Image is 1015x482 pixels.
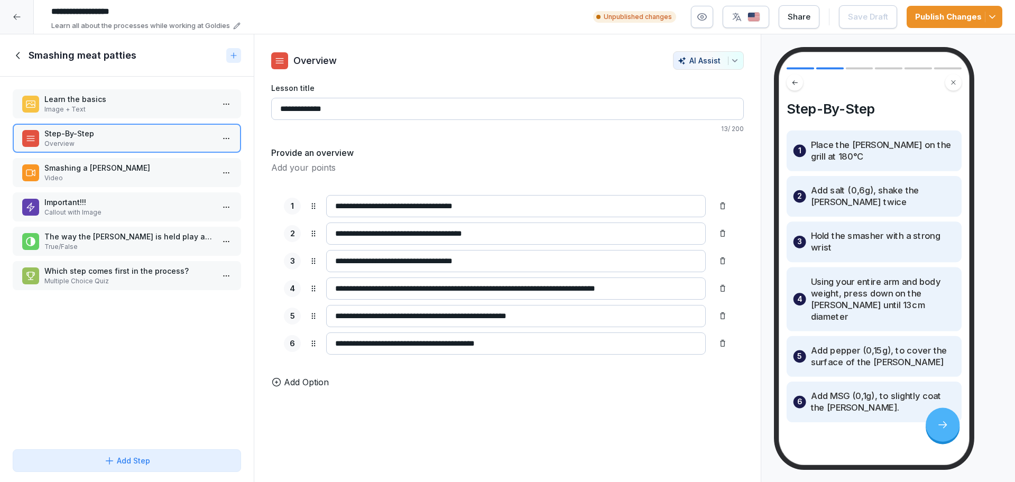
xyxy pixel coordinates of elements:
div: Add Step [104,455,150,466]
div: Learn the basicsImage + Text [13,89,241,118]
p: Overview [44,139,214,149]
h5: Provide an overview [271,146,354,159]
h1: Smashing meat patties [29,49,136,62]
p: 2 [290,228,295,240]
div: Share [788,11,810,23]
p: 6 [290,338,295,350]
p: Add salt (0,6g), shake the [PERSON_NAME] twice [811,185,955,208]
p: Add your points [271,161,744,174]
p: The way the [PERSON_NAME] is held play a big role in a perfectly smashed burger? [44,231,214,242]
h4: Step-By-Step [787,100,962,117]
p: 6 [797,396,802,408]
button: Publish Changes [907,6,1002,28]
p: 13 / 200 [271,124,744,134]
div: Step-By-StepOverview [13,124,241,153]
p: Unpublished changes [604,12,672,22]
div: Save Draft [848,11,888,23]
p: Overview [293,53,337,68]
p: 4 [290,283,295,295]
p: Step-By-Step [44,128,214,139]
p: Learn the basics [44,94,214,105]
p: Multiple Choice Quiz [44,276,214,286]
button: Share [779,5,819,29]
div: AI Assist [678,56,739,65]
div: Publish Changes [915,11,994,23]
p: Add MSG (0,1g), to slightly coat the [PERSON_NAME]. [811,391,955,414]
div: Which step comes first in the process?Multiple Choice Quiz [13,261,241,290]
p: 2 [797,191,801,202]
p: Using your entire arm and body weight, press down on the [PERSON_NAME] until 13cm diameter [811,276,955,322]
button: AI Assist [673,51,744,70]
button: Save Draft [839,5,897,29]
p: Image + Text [44,105,214,114]
p: 5 [290,310,295,322]
p: Smashing a [PERSON_NAME] [44,162,214,173]
p: 1 [291,200,294,212]
p: 5 [797,350,801,362]
p: True/False [44,242,214,252]
p: Important!!! [44,197,214,208]
p: 3 [797,236,801,248]
p: Video [44,173,214,183]
p: Learn all about the processes while working at Goldies [51,21,230,31]
label: Lesson title [271,82,744,94]
p: Which step comes first in the process? [44,265,214,276]
p: Add Option [284,376,329,388]
p: 4 [797,293,802,305]
div: Smashing a [PERSON_NAME]Video [13,158,241,187]
div: The way the [PERSON_NAME] is held play a big role in a perfectly smashed burger?True/False [13,227,241,256]
p: Callout with Image [44,208,214,217]
p: 3 [290,255,295,267]
p: Add pepper (0,15g), to cover the surface of the [PERSON_NAME] [811,345,955,368]
img: us.svg [748,12,760,22]
p: 1 [798,145,801,156]
p: Hold the smasher with a strong wrist [811,230,955,254]
p: Place the [PERSON_NAME] on the grill at 180°C [811,139,955,162]
button: Add Step [13,449,241,472]
div: Important!!!Callout with Image [13,192,241,221]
